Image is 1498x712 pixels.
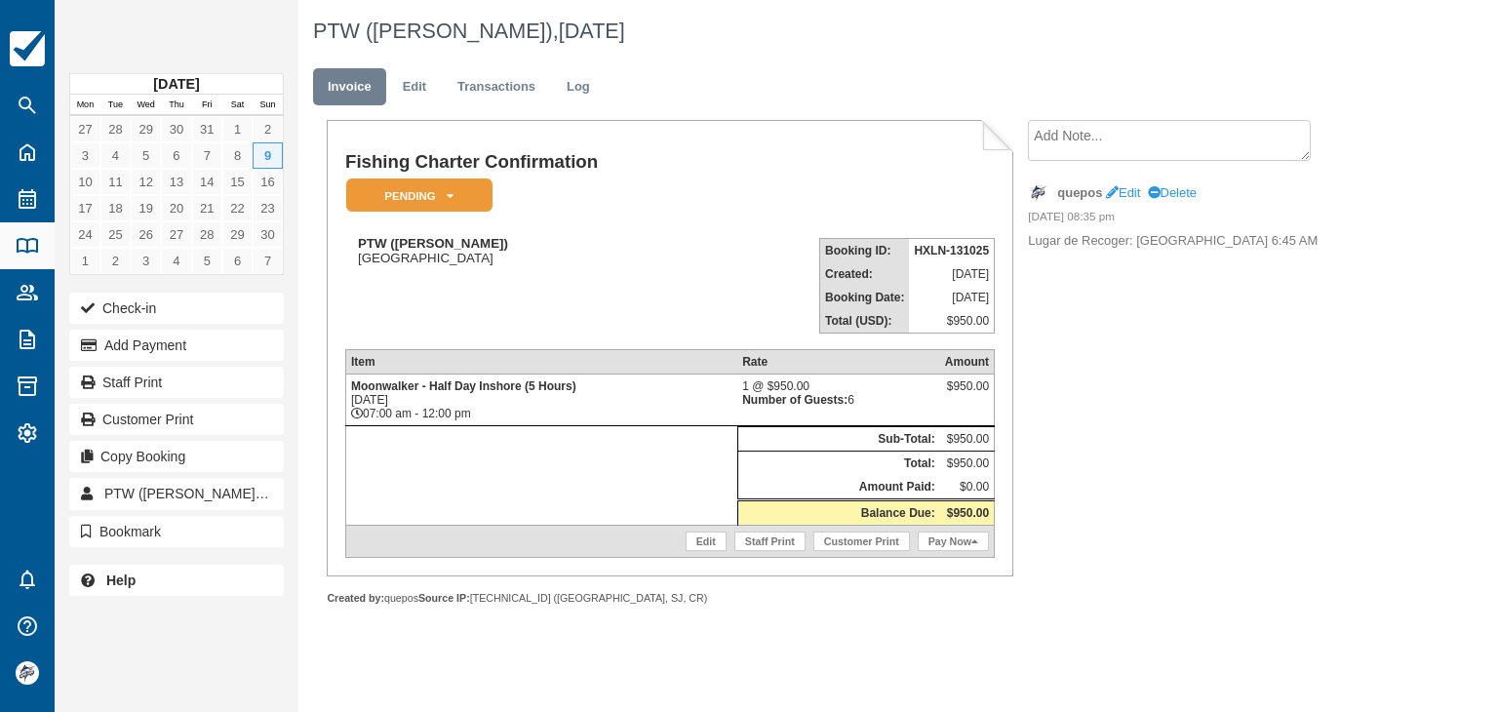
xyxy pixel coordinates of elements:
[358,236,508,251] strong: PTW ([PERSON_NAME])
[443,68,550,106] a: Transactions
[69,478,284,509] a: PTW ([PERSON_NAME]) 1
[69,404,284,435] a: Customer Print
[106,573,136,588] b: Help
[222,142,253,169] a: 8
[100,221,131,248] a: 25
[918,532,989,551] a: Pay Now
[192,142,222,169] a: 7
[100,142,131,169] a: 4
[820,262,910,286] th: Created:
[945,379,989,409] div: $950.00
[153,76,199,92] strong: [DATE]
[161,195,191,221] a: 20
[192,95,222,116] th: Fri
[69,441,284,472] button: Copy Booking
[161,142,191,169] a: 6
[742,393,848,407] strong: Number of Guests
[737,475,940,500] th: Amount Paid:
[192,195,222,221] a: 21
[70,248,100,274] a: 1
[820,309,910,334] th: Total (USD):
[345,375,737,426] td: [DATE] 07:00 am - 12:00 pm
[1028,209,1357,230] em: [DATE] 08:35 pm
[351,379,576,393] strong: Moonwalker - Half Day Inshore (5 Hours)
[686,532,727,551] a: Edit
[161,169,191,195] a: 13
[947,506,989,520] strong: $950.00
[1028,232,1357,251] p: Lugar de Recoger: [GEOGRAPHIC_DATA] 6:45 AM
[70,221,100,248] a: 24
[737,427,940,452] th: Sub-Total:
[1057,185,1102,200] strong: quepos
[69,516,284,547] button: Bookmark
[940,475,995,500] td: $0.00
[253,142,283,169] a: 9
[253,195,283,221] a: 23
[820,286,910,309] th: Booking Date:
[388,68,441,106] a: Edit
[16,661,39,685] img: avatar
[192,221,222,248] a: 28
[313,68,386,106] a: Invoice
[222,248,253,274] a: 6
[327,591,1012,606] div: quepos [TECHNICAL_ID] ([GEOGRAPHIC_DATA], SJ, CR)
[192,169,222,195] a: 14
[131,221,161,248] a: 26
[70,116,100,142] a: 27
[253,248,283,274] a: 7
[104,486,269,501] span: PTW ([PERSON_NAME])
[737,452,940,476] th: Total:
[345,178,486,214] a: Pending
[69,293,284,324] button: Check-in
[940,427,995,452] td: $950.00
[222,169,253,195] a: 15
[940,452,995,476] td: $950.00
[1106,185,1140,200] a: Edit
[253,221,283,248] a: 30
[737,350,940,375] th: Rate
[161,116,191,142] a: 30
[222,116,253,142] a: 1
[222,95,253,116] th: Sat
[734,532,806,551] a: Staff Print
[161,221,191,248] a: 27
[70,195,100,221] a: 17
[418,592,470,604] strong: Source IP:
[737,500,940,526] th: Balance Due:
[1148,185,1197,200] a: Delete
[813,532,910,551] a: Customer Print
[820,239,910,263] th: Booking ID:
[940,350,995,375] th: Amount
[100,248,131,274] a: 2
[222,195,253,221] a: 22
[192,248,222,274] a: 5
[100,116,131,142] a: 28
[909,309,994,334] td: $950.00
[222,221,253,248] a: 29
[100,95,131,116] th: Tue
[161,248,191,274] a: 4
[263,486,282,503] span: 1
[552,68,605,106] a: Log
[100,195,131,221] a: 18
[253,95,283,116] th: Sun
[70,142,100,169] a: 3
[69,330,284,361] button: Add Payment
[313,20,1366,43] h1: PTW ([PERSON_NAME]),
[69,367,284,398] a: Staff Print
[345,236,729,265] div: [GEOGRAPHIC_DATA]
[559,19,625,43] span: [DATE]
[131,142,161,169] a: 5
[131,195,161,221] a: 19
[253,169,283,195] a: 16
[100,169,131,195] a: 11
[192,116,222,142] a: 31
[70,95,100,116] th: Mon
[345,350,737,375] th: Item
[131,95,161,116] th: Wed
[909,262,994,286] td: [DATE]
[131,169,161,195] a: 12
[161,95,191,116] th: Thu
[909,286,994,309] td: [DATE]
[253,116,283,142] a: 2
